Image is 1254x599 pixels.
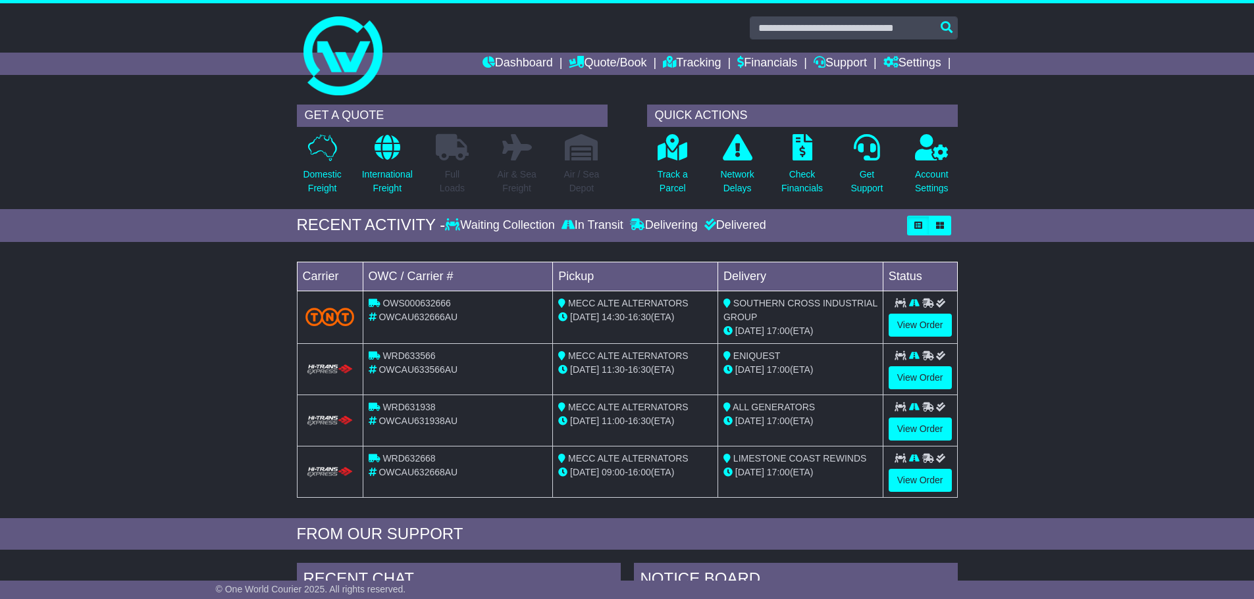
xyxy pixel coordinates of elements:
[558,414,712,428] div: - (ETA)
[379,416,457,426] span: OWCAU631938AU
[733,453,867,464] span: LIMESTONE COAST REWINDS
[781,133,823,203] a: CheckFinancials
[297,216,446,235] div: RECENT ACTIVITY -
[569,53,646,75] a: Quote/Book
[735,325,764,336] span: [DATE]
[558,466,712,479] div: - (ETA)
[602,467,625,477] span: 09:00
[570,467,599,477] span: [DATE]
[663,53,721,75] a: Tracking
[302,133,342,203] a: DomesticFreight
[733,402,815,412] span: ALL GENERATORS
[558,363,712,377] div: - (ETA)
[883,262,957,291] td: Status
[720,168,754,195] p: Network Delays
[568,402,689,412] span: MECC ALTE ALTERNATORS
[883,53,941,75] a: Settings
[553,262,718,291] td: Pickup
[305,308,355,325] img: TNT_Domestic.png
[363,262,553,291] td: OWC / Carrier #
[570,364,599,375] span: [DATE]
[767,416,790,426] span: 17:00
[850,168,883,195] p: Get Support
[628,312,651,322] span: 16:30
[719,133,754,203] a: NetworkDelays
[718,262,883,291] td: Delivery
[781,168,823,195] p: Check Financials
[889,418,952,441] a: View Order
[305,364,355,376] img: HiTrans.png
[889,366,952,389] a: View Order
[647,105,958,127] div: QUICK ACTIONS
[568,350,689,361] span: MECC ALTE ALTERNATORS
[297,525,958,544] div: FROM OUR SUPPORT
[568,298,689,308] span: MECC ALTE ALTERNATORS
[602,416,625,426] span: 11:00
[361,133,413,203] a: InternationalFreight
[379,364,457,375] span: OWCAU633566AU
[628,364,651,375] span: 16:30
[297,563,621,598] div: RECENT CHAT
[382,402,435,412] span: WRD631938
[701,218,766,233] div: Delivered
[564,168,600,195] p: Air / Sea Depot
[498,168,536,195] p: Air & Sea Freight
[723,298,877,322] span: SOUTHERN CROSS INDUSTRIAL GROUP
[216,584,406,594] span: © One World Courier 2025. All rights reserved.
[445,218,558,233] div: Waiting Collection
[735,364,764,375] span: [DATE]
[436,168,469,195] p: Full Loads
[767,467,790,477] span: 17:00
[602,312,625,322] span: 14:30
[570,416,599,426] span: [DATE]
[379,312,457,322] span: OWCAU632666AU
[382,453,435,464] span: WRD632668
[767,325,790,336] span: 17:00
[657,133,689,203] a: Track aParcel
[602,364,625,375] span: 11:30
[627,218,701,233] div: Delivering
[737,53,797,75] a: Financials
[305,415,355,427] img: HiTrans.png
[628,467,651,477] span: 16:00
[558,218,627,233] div: In Transit
[767,364,790,375] span: 17:00
[297,262,363,291] td: Carrier
[297,105,608,127] div: GET A QUOTE
[735,416,764,426] span: [DATE]
[303,168,341,195] p: Domestic Freight
[379,467,457,477] span: OWCAU632668AU
[850,133,883,203] a: GetSupport
[558,310,712,324] div: - (ETA)
[889,314,952,337] a: View Order
[914,133,949,203] a: AccountSettings
[723,324,877,338] div: (ETA)
[658,168,688,195] p: Track a Parcel
[382,350,435,361] span: WRD633566
[733,350,781,361] span: ENIQUEST
[814,53,867,75] a: Support
[889,469,952,492] a: View Order
[305,466,355,479] img: HiTrans.png
[628,416,651,426] span: 16:30
[723,466,877,479] div: (ETA)
[483,53,553,75] a: Dashboard
[723,414,877,428] div: (ETA)
[735,467,764,477] span: [DATE]
[362,168,413,195] p: International Freight
[634,563,958,598] div: NOTICE BOARD
[568,453,689,464] span: MECC ALTE ALTERNATORS
[723,363,877,377] div: (ETA)
[570,312,599,322] span: [DATE]
[382,298,451,308] span: OWS000632666
[915,168,949,195] p: Account Settings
